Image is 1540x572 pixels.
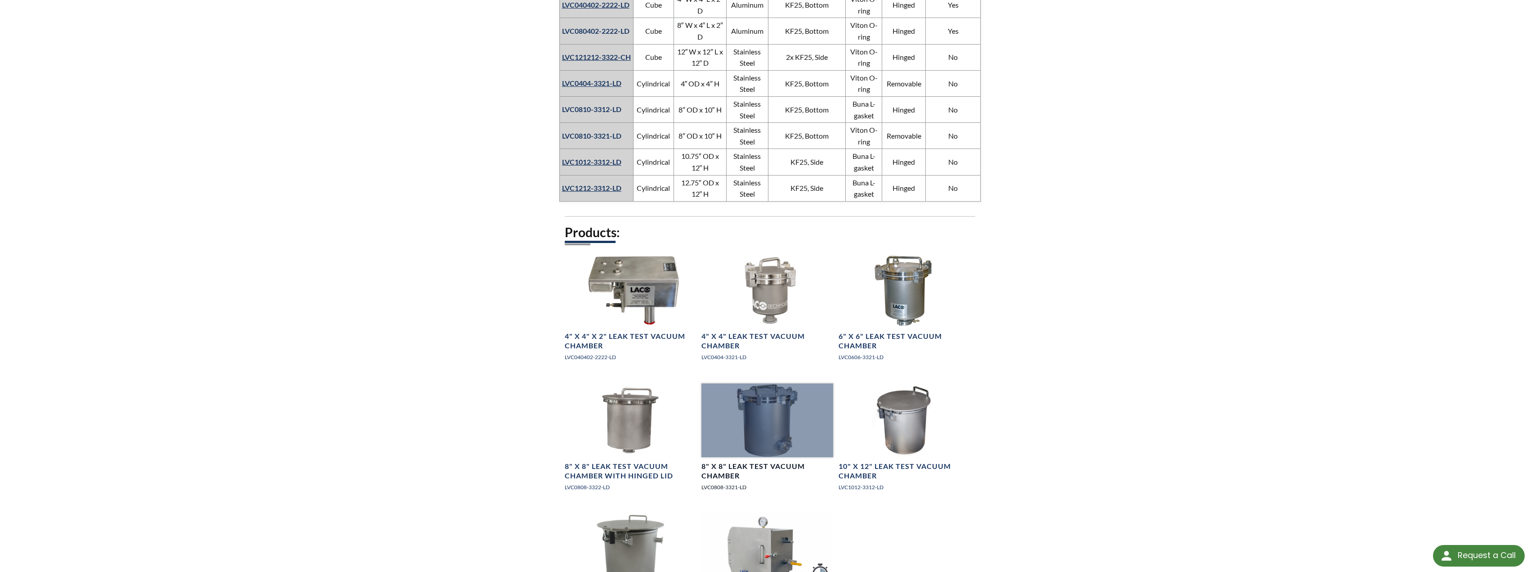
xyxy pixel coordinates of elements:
td: Hinged [882,175,926,201]
th: LVC080402-2222-LD [559,18,633,44]
td: Stainless Steel [726,123,768,149]
td: Hinged [882,44,926,70]
a: LVC040402-2222-LD, angled top view4" X 4" X 2" Leak Test Vacuum ChamberLVC040402-2222-LD [565,253,696,369]
td: 8″ OD x 10″ H [674,123,726,149]
td: KF25, Side [768,149,846,175]
td: Cube [633,18,674,44]
p: LVC0606-3321-LD [839,353,970,361]
td: Cylindrical [633,149,674,175]
p: LVC040402-2222-LD [565,353,696,361]
th: LVC0810-3312-LD [559,97,633,123]
a: LVC1012-3312-LD [562,158,621,166]
td: Cube [633,44,674,70]
td: 10.75″ OD x 12″ H [674,149,726,175]
div: Request a Call [1458,545,1516,566]
td: No [926,149,981,175]
td: Buna L-gasket [846,149,882,175]
td: Removable [882,123,926,149]
td: Stainless Steel [726,70,768,96]
h4: 6" X 6" Leak Test Vacuum Chamber [839,332,970,351]
td: Yes [926,18,981,44]
td: 12″ W x 12″ L x 12″ D [674,44,726,70]
a: LVC1212-3312-LD [562,184,621,192]
td: 2x KF25, Side [768,44,846,70]
td: Stainless Steel [726,97,768,123]
td: Removable [882,70,926,96]
td: KF25, Bottom [768,123,846,149]
h4: 4" X 4" X 2" Leak Test Vacuum Chamber [565,332,696,351]
a: LVC0404-3321-LD Leak Test Chamber, front view4" X 4" Leak Test Vacuum ChamberLVC0404-3321-LD [701,253,833,369]
td: Hinged [882,97,926,123]
td: Cylindrical [633,70,674,96]
td: Viton O-ring [846,70,882,96]
td: No [926,175,981,201]
td: Stainless Steel [726,175,768,201]
td: Cylindrical [633,175,674,201]
p: LVC1012-3312-LD [839,483,970,491]
td: Hinged [882,18,926,44]
p: LVC0808-3322-LD [565,483,696,491]
td: No [926,123,981,149]
td: Stainless Steel [726,44,768,70]
td: Viton O-ring [846,18,882,44]
td: Cylindrical [633,123,674,149]
a: LVC121212-3322-CH [562,53,631,61]
td: KF25, Bottom [768,18,846,44]
td: Aluminum [726,18,768,44]
td: KF25, Side [768,175,846,201]
td: Cylindrical [633,97,674,123]
p: LVC0404-3321-LD [701,353,833,361]
td: KF25, Bottom [768,70,846,96]
td: Stainless Steel [726,149,768,175]
a: 8" X 8" Leak Test Vacuum Chamber with Hinged Lid, front view8" X 8" Leak Test Vacuum Chamber with... [565,383,696,499]
p: LVC0808-3321-LD [701,483,833,491]
a: LVC040402-2222-LD [562,0,629,9]
h4: 10" X 12" Leak Test Vacuum Chamber [839,462,970,481]
td: 8″ OD x 10″ H [674,97,726,123]
td: Buna L-gasket [846,175,882,201]
h4: 8" X 8" Leak Test Vacuum Chamber [701,462,833,481]
a: LVC0606-3321-LD, front view6" X 6" Leak Test Vacuum ChamberLVC0606-3321-LD [839,253,970,369]
td: Viton O-ring [846,44,882,70]
h4: 8" X 8" Leak Test Vacuum Chamber with Hinged Lid [565,462,696,481]
h2: Products: [565,224,976,241]
a: LVC1012-3312-LD, top angled view10" X 12" Leak Test Vacuum ChamberLVC1012-3312-LD [839,383,970,499]
td: Hinged [882,149,926,175]
th: LVC0810-3321-LD [559,123,633,149]
div: Request a Call [1433,545,1525,567]
td: Buna L-gasket [846,97,882,123]
td: 12.75″ OD x 12″ H [674,175,726,201]
td: No [926,44,981,70]
td: Viton O-ring [846,123,882,149]
td: 4″ OD x 4″ H [674,70,726,96]
a: LVC0808-3321-LD, angled view8" X 8" Leak Test Vacuum ChamberLVC0808-3321-LD [701,383,833,499]
td: No [926,70,981,96]
td: KF25, Bottom [768,97,846,123]
img: round button [1439,549,1454,563]
td: 8″ W x 4″ L x 2″ D [674,18,726,44]
td: No [926,97,981,123]
h4: 4" X 4" Leak Test Vacuum Chamber [701,332,833,351]
a: LVC0404-3321-LD [562,79,621,87]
